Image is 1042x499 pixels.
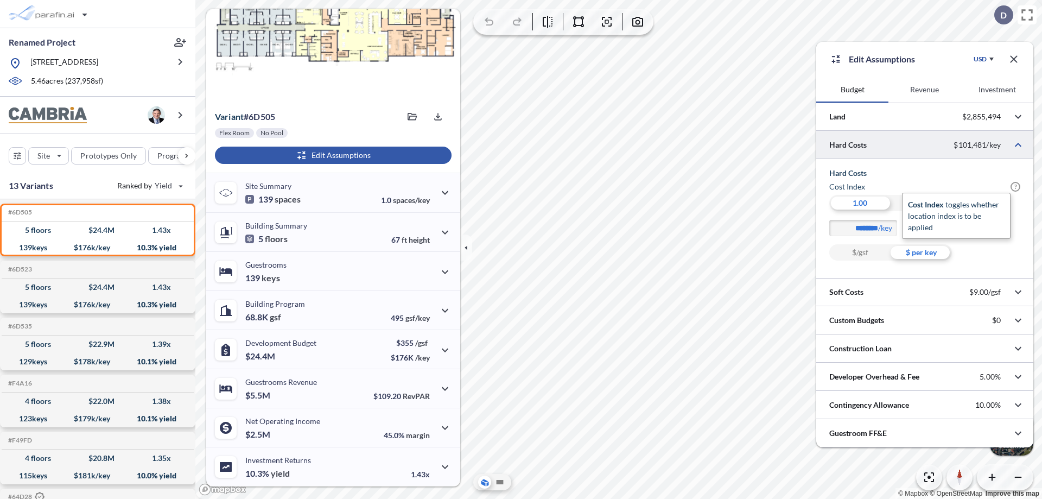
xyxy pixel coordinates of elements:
span: ? [1011,182,1020,192]
p: Guestrooms Revenue [245,377,317,387]
p: Soft Costs [829,287,863,298]
p: Custom Budgets [829,315,884,326]
p: 139 [245,273,280,283]
span: height [409,235,430,244]
button: Revenue [888,77,961,103]
p: D [1000,10,1007,20]
p: $5.5M [245,390,272,401]
p: Edit Assumptions [849,53,915,66]
p: $24.4M [245,351,277,362]
p: Development Budget [245,338,316,348]
span: spaces/key [393,195,430,205]
p: 139 [245,194,301,205]
span: Variant [215,111,244,122]
p: 5.46 acres ( 237,958 sf) [31,75,103,87]
p: Building Summary [245,221,307,230]
span: floors [265,233,288,244]
p: Site Summary [245,181,291,191]
p: Renamed Project [9,36,75,48]
p: Prototypes Only [80,150,137,161]
a: Improve this map [986,490,1039,497]
p: $176K [391,353,430,362]
div: $/gsf [829,244,891,261]
p: Construction Loan [829,343,892,354]
span: Yield [155,180,173,191]
p: Site [37,150,50,161]
p: $2.5M [245,429,272,440]
div: 1.18 [891,195,952,211]
p: 495 [391,313,430,323]
span: margin [406,431,430,440]
div: $ per key [891,244,952,261]
span: spaces [275,194,301,205]
p: 1.43x [411,470,430,479]
button: Aerial View [478,476,491,489]
p: 13 Variants [9,179,53,192]
button: Edit Assumptions [215,147,452,164]
p: No Pool [260,129,283,137]
button: Budget [816,77,888,103]
p: Land [829,111,846,122]
span: ft [402,235,407,244]
div: USD [974,55,987,64]
button: Prototypes Only [71,147,146,165]
p: # 6d505 [215,111,275,122]
span: cost index [908,200,944,209]
a: Mapbox [898,490,928,497]
h5: Hard Costs [829,168,1020,179]
button: Site Plan [493,476,506,489]
h6: Cost index [829,181,865,192]
p: 10.3% [245,468,290,479]
span: gsf/key [405,313,430,323]
p: 5.00% [980,372,1001,382]
p: $2,855,494 [962,112,1001,122]
span: /gsf [415,338,428,348]
span: RevPAR [403,391,430,401]
p: Guestroom FF&E [829,428,887,439]
p: 5 [245,233,288,244]
p: Developer Overhead & Fee [829,371,919,382]
p: Guestrooms [245,260,287,269]
p: Flex Room [219,129,250,137]
p: 68.8K [245,312,281,323]
p: 1.0 [381,195,430,205]
span: yield [271,468,290,479]
p: Contingency Allowance [829,400,909,410]
button: Program [148,147,207,165]
button: Investment [961,77,1033,103]
p: Building Program [245,299,305,308]
p: $0 [992,315,1001,325]
p: 45.0% [384,431,430,440]
img: user logo [148,106,165,124]
div: 1.00 [829,195,891,211]
p: 67 [391,235,430,244]
p: $9.00/gsf [969,287,1001,297]
a: OpenStreetMap [930,490,982,497]
p: 10.00% [975,400,1001,410]
p: [STREET_ADDRESS] [30,56,98,70]
h5: Click to copy the code [6,380,32,387]
p: Net Operating Income [245,416,320,426]
p: Investment Returns [245,456,311,465]
h5: Click to copy the code [6,437,32,444]
h5: Click to copy the code [6,323,32,330]
span: gsf [270,312,281,323]
h5: Click to copy the code [6,266,32,273]
h5: Click to copy the code [6,209,32,216]
a: Mapbox homepage [199,483,246,496]
button: Site [28,147,69,165]
label: /key [878,223,903,233]
span: /key [415,353,430,362]
p: $109.20 [373,391,430,401]
p: Program [157,150,188,161]
span: toggles whether location index is to be applied [908,200,999,232]
span: keys [262,273,280,283]
p: $355 [391,338,430,348]
button: Ranked by Yield [109,177,190,194]
img: BrandImage [9,107,87,124]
